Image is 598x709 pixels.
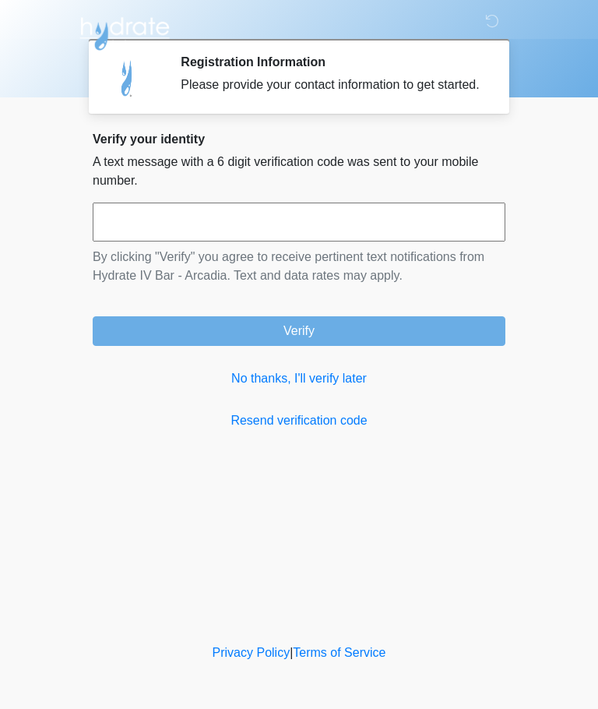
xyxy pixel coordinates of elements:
a: Resend verification code [93,411,505,430]
img: Agent Avatar [104,55,151,101]
img: Hydrate IV Bar - Arcadia Logo [77,12,172,51]
a: Privacy Policy [213,646,290,659]
p: A text message with a 6 digit verification code was sent to your mobile number. [93,153,505,190]
a: Terms of Service [293,646,385,659]
a: | [290,646,293,659]
a: No thanks, I'll verify later [93,369,505,388]
h2: Verify your identity [93,132,505,146]
p: By clicking "Verify" you agree to receive pertinent text notifications from Hydrate IV Bar - Arca... [93,248,505,285]
div: Please provide your contact information to get started. [181,76,482,94]
button: Verify [93,316,505,346]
